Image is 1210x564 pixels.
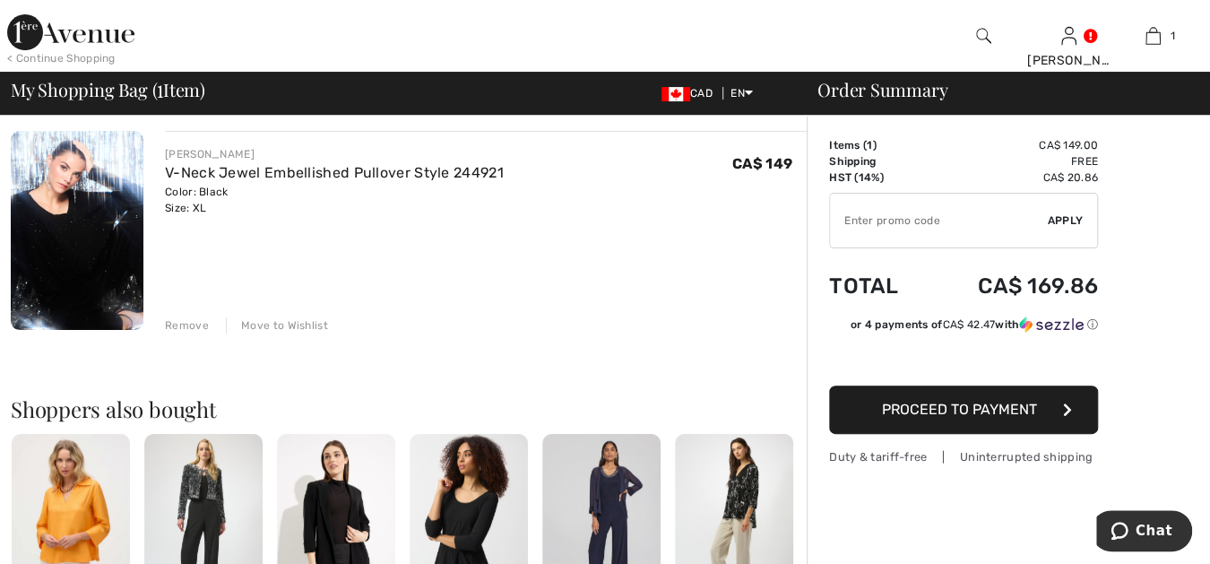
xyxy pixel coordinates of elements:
[829,169,928,186] td: HST (14%)
[1019,317,1084,333] img: Sezzle
[928,137,1098,153] td: CA$ 149.00
[226,317,328,334] div: Move to Wishlist
[829,339,1098,379] iframe: PayPal-paypal
[11,398,807,420] h2: Shoppers also bought
[1048,213,1084,229] span: Apply
[796,81,1199,99] div: Order Summary
[7,50,116,66] div: < Continue Shopping
[1096,510,1192,555] iframe: Opens a widget where you can chat to one of our agents
[829,256,928,317] td: Total
[867,139,872,152] span: 1
[165,317,209,334] div: Remove
[1061,27,1076,44] a: Sign In
[829,317,1098,339] div: or 4 payments ofCA$ 42.47withSezzle Click to learn more about Sezzle
[882,401,1037,418] span: Proceed to Payment
[830,194,1048,247] input: Promo code
[165,164,504,181] a: V-Neck Jewel Embellished Pullover Style 244921
[928,153,1098,169] td: Free
[851,317,1098,333] div: or 4 payments of with
[157,76,163,100] span: 1
[732,155,792,172] span: CA$ 149
[1027,51,1111,70] div: [PERSON_NAME]
[730,87,753,100] span: EN
[1112,25,1196,47] a: 1
[165,146,504,162] div: [PERSON_NAME]
[976,25,991,47] img: search the website
[1145,25,1161,47] img: My Bag
[829,153,928,169] td: Shipping
[11,131,143,330] img: V-Neck Jewel Embellished Pullover Style 244921
[661,87,720,100] span: CAD
[829,448,1098,465] div: Duty & tariff-free | Uninterrupted shipping
[7,14,134,50] img: 1ère Avenue
[165,184,504,216] div: Color: Black Size: XL
[1061,25,1076,47] img: My Info
[829,386,1098,434] button: Proceed to Payment
[661,87,690,101] img: Canadian Dollar
[928,169,1098,186] td: CA$ 20.86
[11,81,205,99] span: My Shopping Bag ( Item)
[829,137,928,153] td: Items ( )
[928,256,1098,317] td: CA$ 169.86
[942,318,995,331] span: CA$ 42.47
[1170,28,1174,44] span: 1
